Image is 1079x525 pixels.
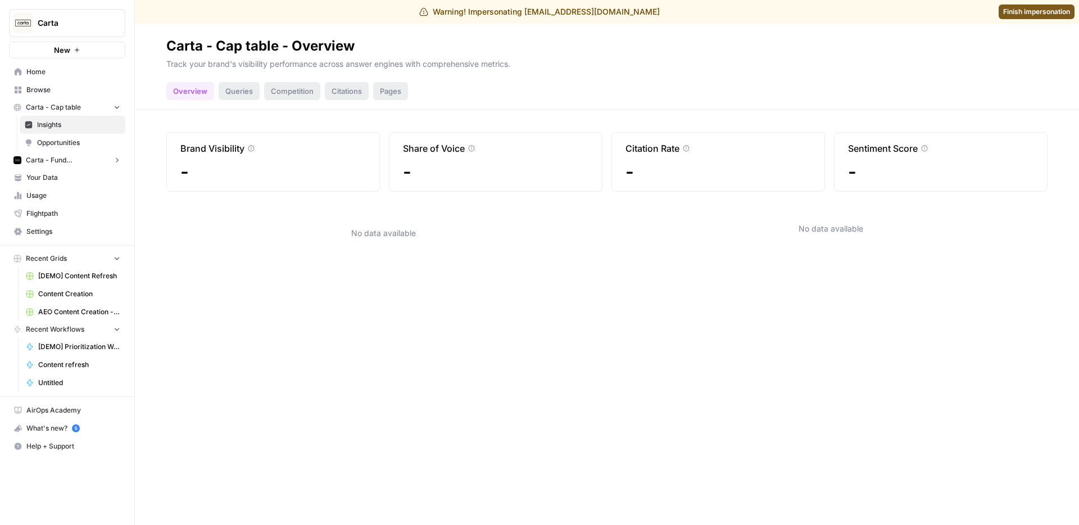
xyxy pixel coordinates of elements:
span: Insights [37,120,120,130]
p: Citation Rate [625,142,679,155]
div: Warning! Impersonating [EMAIL_ADDRESS][DOMAIN_NAME] [419,6,660,17]
a: Your Data [9,169,125,187]
img: c35yeiwf0qjehltklbh57st2xhbo [13,156,21,164]
img: Carta Logo [13,13,33,33]
span: Finish impersonation [1003,7,1070,17]
span: Carta - Cap table [26,102,81,112]
span: Content refresh [38,360,120,370]
a: Finish impersonation [999,4,1075,19]
button: Recent Grids [9,250,125,267]
span: New [54,44,70,56]
a: Flightpath [9,205,125,223]
div: Carta - Cap table - Overview [166,37,355,55]
span: Browse [26,85,120,95]
div: Pages [373,82,408,100]
div: What's new? [10,420,125,437]
span: AirOps Academy [26,405,120,415]
span: Settings [26,227,120,237]
button: Workspace: Carta [9,9,125,37]
div: Citations [325,82,369,100]
span: Usage [26,191,120,201]
span: Help + Support [26,441,120,451]
span: Recent Grids [26,254,67,264]
a: Browse [9,81,125,99]
p: Sentiment Score [848,142,918,155]
a: Insights [20,116,125,134]
div: Queries [219,82,260,100]
span: Recent Workflows [26,324,84,334]
button: Recent Workflows [9,321,125,338]
div: Overview [166,82,214,100]
span: Carta [38,17,106,29]
p: No data available [799,223,863,234]
span: Opportunities [37,138,120,148]
p: Brand Visibility [180,142,244,155]
a: Usage [9,187,125,205]
span: Flightpath [26,209,120,219]
button: Carta - Fund Administration [9,152,125,169]
a: Untitled [21,374,125,392]
span: Content Creation [38,289,120,299]
p: No data available [351,228,416,239]
a: AEO Content Creation - Fund Mgmt [21,303,125,321]
a: 5 [72,424,80,432]
a: [DEMO] Prioritization Workflow for creation [21,338,125,356]
div: Competition [264,82,320,100]
p: Share of Voice [403,142,465,155]
span: [DEMO] Prioritization Workflow for creation [38,342,120,352]
span: - [625,162,811,182]
a: Opportunities [20,134,125,152]
span: [DEMO] Content Refresh [38,271,120,281]
button: Carta - Cap table [9,99,125,116]
span: Carta - Fund Administration [26,155,108,165]
a: Content Creation [21,285,125,303]
span: - [403,162,588,182]
span: AEO Content Creation - Fund Mgmt [38,307,120,317]
p: Track your brand's visibility performance across answer engines with comprehensive metrics. [166,55,1048,70]
button: What's new? 5 [9,419,125,437]
a: Content refresh [21,356,125,374]
button: Help + Support [9,437,125,455]
a: AirOps Academy [9,401,125,419]
span: Your Data [26,173,120,183]
a: Settings [9,223,125,241]
text: 5 [74,426,77,431]
a: Home [9,63,125,81]
span: Untitled [38,378,120,388]
a: [DEMO] Content Refresh [21,267,125,285]
button: New [9,42,125,58]
span: - [180,162,366,182]
span: - [848,162,1033,182]
span: Home [26,67,120,77]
